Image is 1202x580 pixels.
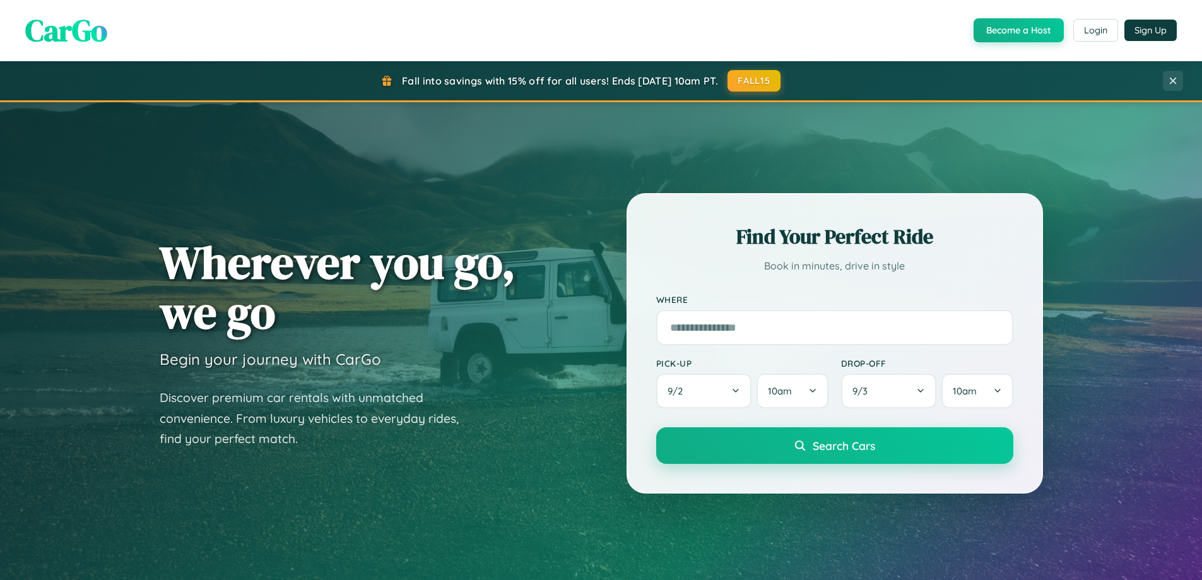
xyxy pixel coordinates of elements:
[160,237,516,337] h1: Wherever you go, we go
[757,374,828,408] button: 10am
[656,374,752,408] button: 9/2
[813,439,875,453] span: Search Cars
[974,18,1064,42] button: Become a Host
[841,358,1013,369] label: Drop-off
[656,257,1013,275] p: Book in minutes, drive in style
[1073,19,1118,42] button: Login
[160,388,475,449] p: Discover premium car rentals with unmatched convenience. From luxury vehicles to everyday rides, ...
[25,9,107,51] span: CarGo
[852,385,874,397] span: 9 / 3
[668,385,689,397] span: 9 / 2
[656,358,828,369] label: Pick-up
[402,74,718,87] span: Fall into savings with 15% off for all users! Ends [DATE] 10am PT.
[953,385,977,397] span: 10am
[1124,20,1177,41] button: Sign Up
[768,385,792,397] span: 10am
[656,223,1013,251] h2: Find Your Perfect Ride
[160,350,381,369] h3: Begin your journey with CarGo
[941,374,1013,408] button: 10am
[841,374,937,408] button: 9/3
[656,294,1013,305] label: Where
[728,70,781,92] button: FALL15
[656,427,1013,464] button: Search Cars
